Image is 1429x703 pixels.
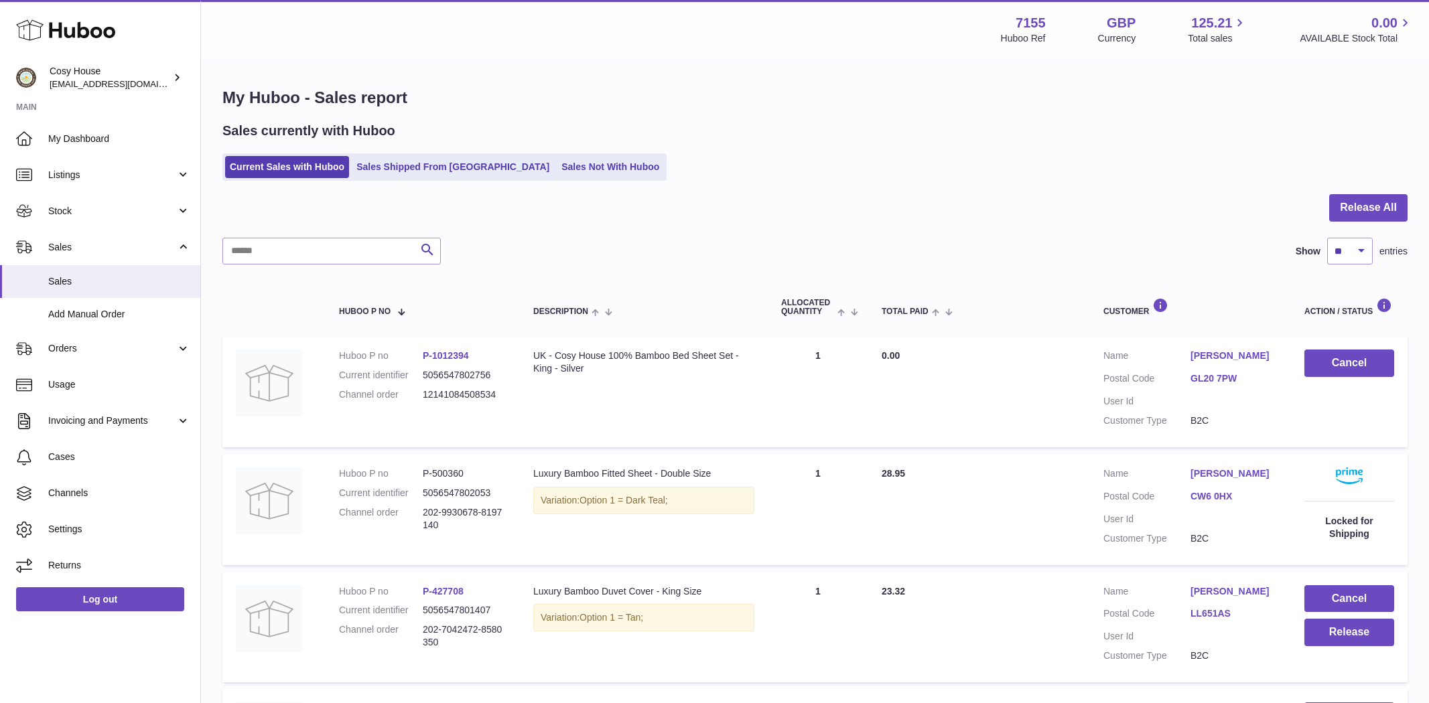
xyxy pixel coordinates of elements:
[423,350,469,361] a: P-1012394
[236,585,303,652] img: no-photo.jpg
[1304,585,1394,613] button: Cancel
[48,308,190,321] span: Add Manual Order
[1103,649,1190,662] dt: Customer Type
[222,87,1408,108] h1: My Huboo - Sales report
[768,572,868,683] td: 1
[236,467,303,534] img: no-photo.jpg
[50,65,170,90] div: Cosy House
[1304,298,1394,316] div: Action / Status
[768,454,868,565] td: 1
[48,487,190,499] span: Channels
[1188,14,1247,45] a: 125.21 Total sales
[1103,532,1190,545] dt: Customer Type
[882,468,905,479] span: 28.95
[1190,414,1278,427] dd: B2C
[339,467,423,480] dt: Huboo P no
[533,307,588,316] span: Description
[533,467,754,480] div: Luxury Bamboo Fitted Sheet - Double Size
[1001,32,1046,45] div: Huboo Ref
[48,559,190,572] span: Returns
[1371,14,1398,32] span: 0.00
[1103,490,1190,506] dt: Postal Code
[533,604,754,631] div: Variation:
[48,169,176,181] span: Listings
[236,349,303,416] img: no-photo.jpg
[1098,32,1136,45] div: Currency
[1103,395,1190,408] dt: User Id
[1188,32,1247,45] span: Total sales
[423,487,506,499] dd: 5056547802053
[533,585,754,598] div: Luxury Bamboo Duvet Cover - King Size
[1336,467,1363,484] img: primelogo.png
[1103,585,1190,601] dt: Name
[1304,349,1394,377] button: Cancel
[1190,490,1278,503] a: CW6 0HX
[352,156,554,178] a: Sales Shipped From [GEOGRAPHIC_DATA]
[1296,245,1320,258] label: Show
[48,451,190,463] span: Cases
[1103,298,1278,316] div: Customer
[1190,372,1278,385] a: GL20 7PW
[48,133,190,145] span: My Dashboard
[16,587,184,611] a: Log out
[339,349,423,362] dt: Huboo P no
[423,586,464,597] a: P-427708
[48,342,176,355] span: Orders
[423,369,506,382] dd: 5056547802756
[1190,532,1278,545] dd: B2C
[1103,607,1190,623] dt: Postal Code
[1107,14,1136,32] strong: GBP
[781,299,834,316] span: ALLOCATED Quantity
[222,122,395,140] h2: Sales currently with Huboo
[1304,515,1394,540] div: Locked for Shipping
[423,506,506,532] dd: 202-9930678-8197140
[48,241,176,254] span: Sales
[1329,194,1408,222] button: Release All
[882,586,905,597] span: 23.32
[48,523,190,536] span: Settings
[48,205,176,218] span: Stock
[423,604,506,617] dd: 5056547801407
[1190,585,1278,598] a: [PERSON_NAME]
[882,307,929,316] span: Total paid
[557,156,664,178] a: Sales Not With Huboo
[1190,649,1278,662] dd: B2C
[50,78,197,89] span: [EMAIL_ADDRESS][DOMAIN_NAME]
[339,369,423,382] dt: Current identifier
[1191,14,1232,32] span: 125.21
[339,623,423,649] dt: Channel order
[339,604,423,617] dt: Current identifier
[339,388,423,401] dt: Channel order
[882,350,900,361] span: 0.00
[48,378,190,391] span: Usage
[1103,467,1190,483] dt: Name
[339,487,423,499] dt: Current identifier
[16,68,36,88] img: internalAdmin-7155@internal.huboo.com
[225,156,349,178] a: Current Sales with Huboo
[1190,349,1278,362] a: [PERSON_NAME]
[1300,14,1413,45] a: 0.00 AVAILABLE Stock Total
[1190,467,1278,480] a: [PERSON_NAME]
[580,495,668,505] span: Option 1 = Dark Teal;
[580,612,643,623] span: Option 1 = Tan;
[339,506,423,532] dt: Channel order
[1304,619,1394,646] button: Release
[1103,414,1190,427] dt: Customer Type
[1103,372,1190,388] dt: Postal Code
[48,414,176,427] span: Invoicing and Payments
[1190,607,1278,620] a: LL651AS
[1300,32,1413,45] span: AVAILABLE Stock Total
[1103,349,1190,366] dt: Name
[423,623,506,649] dd: 202-7042472-8580350
[339,585,423,598] dt: Huboo P no
[1103,513,1190,526] dt: User Id
[533,349,754,375] div: UK - Cosy House 100% Bamboo Bed Sheet Set - King - Silver
[1379,245,1408,258] span: entries
[423,388,506,401] dd: 12141084508534
[1016,14,1046,32] strong: 7155
[533,487,754,514] div: Variation:
[768,336,868,447] td: 1
[339,307,391,316] span: Huboo P no
[1103,630,1190,643] dt: User Id
[48,275,190,288] span: Sales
